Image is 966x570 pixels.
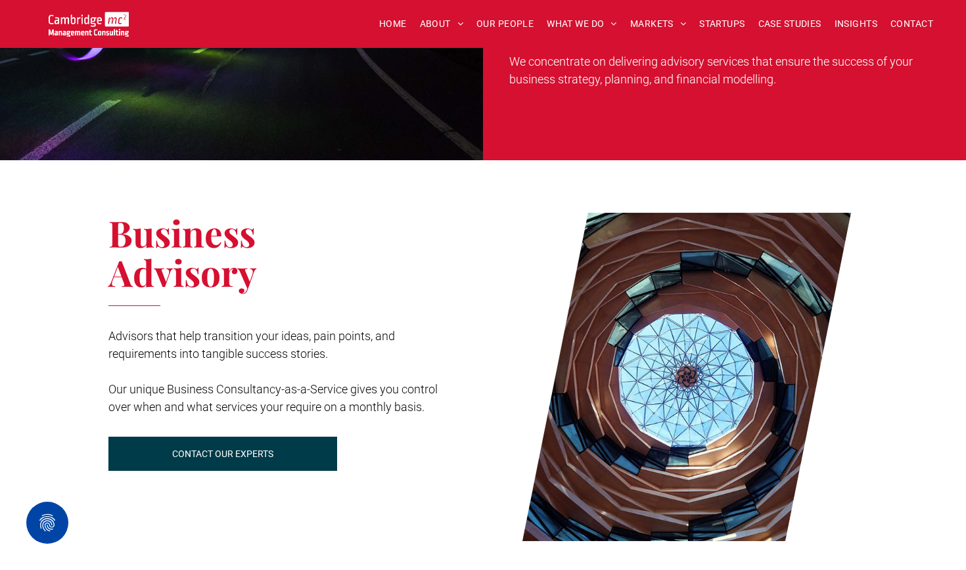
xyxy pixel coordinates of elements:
[884,14,940,34] a: CONTACT
[108,437,337,471] a: CONTACT OUR EXPERTS
[509,55,913,86] span: We concentrate on delivering advisory services that ensure the success of your business strategy,...
[540,14,624,34] a: WHAT WE DO
[373,14,413,34] a: HOME
[522,206,851,548] a: STRATEGY > Corporate Development | SERVICES | Cambridge Management Consulting
[172,438,273,470] span: CONTACT OUR EXPERTS
[828,14,884,34] a: INSIGHTS
[108,208,257,297] span: Business Advisory
[108,329,395,361] span: Advisors that help transition your ideas, pain points, and requirements into tangible success sto...
[49,12,129,37] img: Go to Homepage
[470,14,540,34] a: OUR PEOPLE
[108,382,438,414] span: Our unique Business Consultancy-as-a-Service gives you control over when and what services your r...
[752,14,828,34] a: CASE STUDIES
[693,14,751,34] a: STARTUPS
[413,14,471,34] a: ABOUT
[624,14,693,34] a: MARKETS
[49,14,129,28] a: Your Business Transformed | Cambridge Management Consulting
